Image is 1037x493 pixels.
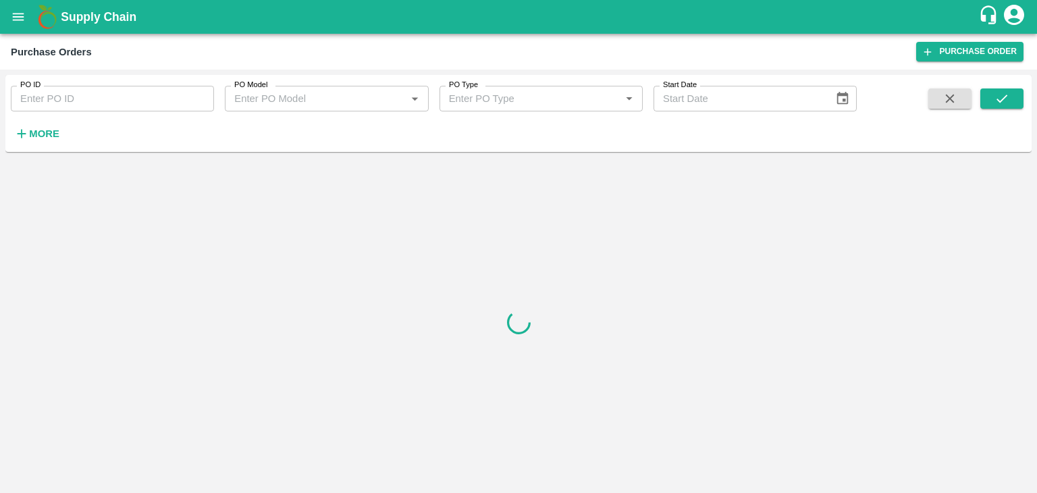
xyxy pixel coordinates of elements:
button: More [11,122,63,145]
img: logo [34,3,61,30]
label: PO Model [234,80,268,90]
label: Start Date [663,80,697,90]
input: Enter PO Model [229,90,402,107]
button: Choose date [830,86,855,111]
button: open drawer [3,1,34,32]
a: Supply Chain [61,7,978,26]
div: Purchase Orders [11,43,92,61]
strong: More [29,128,59,139]
b: Supply Chain [61,10,136,24]
button: Open [620,90,638,107]
a: Purchase Order [916,42,1023,61]
input: Enter PO Type [444,90,616,107]
div: customer-support [978,5,1002,29]
label: PO ID [20,80,41,90]
input: Start Date [654,86,824,111]
input: Enter PO ID [11,86,214,111]
button: Open [406,90,423,107]
div: account of current user [1002,3,1026,31]
label: PO Type [449,80,478,90]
